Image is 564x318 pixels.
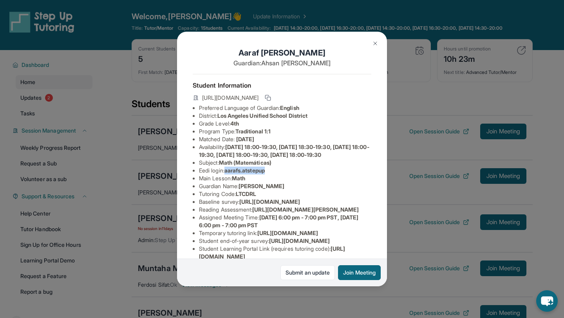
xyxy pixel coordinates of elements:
span: [URL][DOMAIN_NAME] [239,198,300,205]
span: [PERSON_NAME] [239,183,284,189]
span: Los Angeles Unified School District [217,112,307,119]
span: [URL][DOMAIN_NAME] [257,230,318,236]
span: [URL][DOMAIN_NAME] [269,237,330,244]
li: Program Type: [199,128,371,135]
h1: Aaraf [PERSON_NAME] [193,47,371,58]
span: [URL][DOMAIN_NAME] [202,94,258,102]
img: Close Icon [372,40,378,47]
li: Preferred Language of Guardian: [199,104,371,112]
span: aarafs.atstepup [224,167,265,174]
li: Reading Assessment : [199,206,371,214]
li: Availability: [199,143,371,159]
li: Tutoring Code : [199,190,371,198]
span: [URL][DOMAIN_NAME][PERSON_NAME] [252,206,359,213]
span: [DATE] 6:00 pm - 7:00 pm PST, [DATE] 6:00 pm - 7:00 pm PST [199,214,358,228]
li: Student Learning Portal Link (requires tutoring code) : [199,245,371,261]
li: District: [199,112,371,120]
h4: Student Information [193,81,371,90]
span: [DATE] 18:00-19:30, [DATE] 18:30-19:30, [DATE] 18:00-19:30, [DATE] 18:00-19:30, [DATE] 18:00-19:30 [199,144,369,158]
li: Main Lesson : [199,174,371,182]
li: Subject : [199,159,371,167]
li: Guardian Name : [199,182,371,190]
span: Math (Matemáticas) [219,159,271,166]
span: Traditional 1:1 [235,128,271,135]
button: chat-button [536,290,558,312]
li: Baseline survey : [199,198,371,206]
li: Assigned Meeting Time : [199,214,371,229]
button: Copy link [263,93,273,102]
li: Matched Date: [199,135,371,143]
p: Guardian: Ahsan [PERSON_NAME] [193,58,371,68]
li: Student end-of-year survey : [199,237,371,245]
span: [DATE] [236,136,254,142]
span: Math [232,175,245,181]
span: LTCDRL [236,190,256,197]
li: Grade Level: [199,120,371,128]
a: Submit an update [280,265,335,280]
button: Join Meeting [338,265,381,280]
li: Eedi login : [199,167,371,174]
span: 4th [230,120,239,127]
li: Temporary tutoring link : [199,229,371,237]
span: English [280,104,299,111]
